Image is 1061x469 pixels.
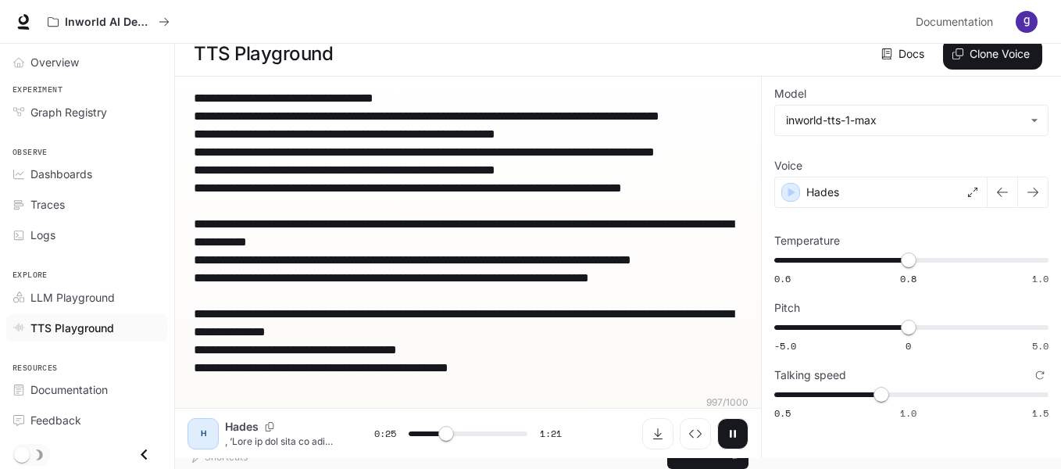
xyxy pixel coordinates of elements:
[909,6,1005,38] a: Documentation
[774,370,846,381] p: Talking speed
[774,235,840,246] p: Temperature
[30,166,92,182] span: Dashboards
[774,88,806,99] p: Model
[774,272,791,285] span: 0.6
[680,418,711,449] button: Inspect
[900,406,916,420] span: 1.0
[642,418,673,449] button: Download audio
[878,38,931,70] a: Docs
[1031,367,1048,384] button: Reset to default
[900,272,916,285] span: 0.8
[30,54,79,70] span: Overview
[30,289,115,306] span: LLM Playground
[1011,6,1042,38] button: User avatar
[1032,406,1048,420] span: 1.5
[225,435,337,448] p: , ‘Lore ip dol sita co adip el seddo?’ Eius tempo inci utlab etdo magn al, enim, admi, ven quisno...
[943,38,1042,70] button: Clone Voice
[6,376,168,403] a: Documentation
[30,320,114,336] span: TTS Playground
[30,381,108,398] span: Documentation
[14,446,30,463] span: Dark mode toggle
[6,314,168,342] a: TTS Playground
[1032,272,1048,285] span: 1.0
[6,191,168,218] a: Traces
[6,48,168,76] a: Overview
[774,339,796,353] span: -5.0
[1032,339,1048,353] span: 5.0
[30,196,65,213] span: Traces
[65,16,152,29] p: Inworld AI Demos
[6,98,168,126] a: Graph Registry
[30,227,55,243] span: Logs
[775,106,1048,135] div: inworld-tts-1-max
[6,160,168,188] a: Dashboards
[916,13,993,32] span: Documentation
[6,406,168,434] a: Feedback
[194,38,333,70] h1: TTS Playground
[225,419,259,435] p: Hades
[906,339,911,353] span: 0
[374,426,396,442] span: 0:25
[786,113,1023,128] div: inworld-tts-1-max
[540,426,562,442] span: 1:21
[6,284,168,311] a: LLM Playground
[6,221,168,249] a: Logs
[30,104,107,120] span: Graph Registry
[1016,11,1038,33] img: User avatar
[774,406,791,420] span: 0.5
[774,303,800,313] p: Pitch
[30,412,81,428] span: Feedback
[259,422,280,431] button: Copy Voice ID
[806,184,839,200] p: Hades
[774,160,802,171] p: Voice
[191,421,216,446] div: H
[41,6,177,38] button: All workspaces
